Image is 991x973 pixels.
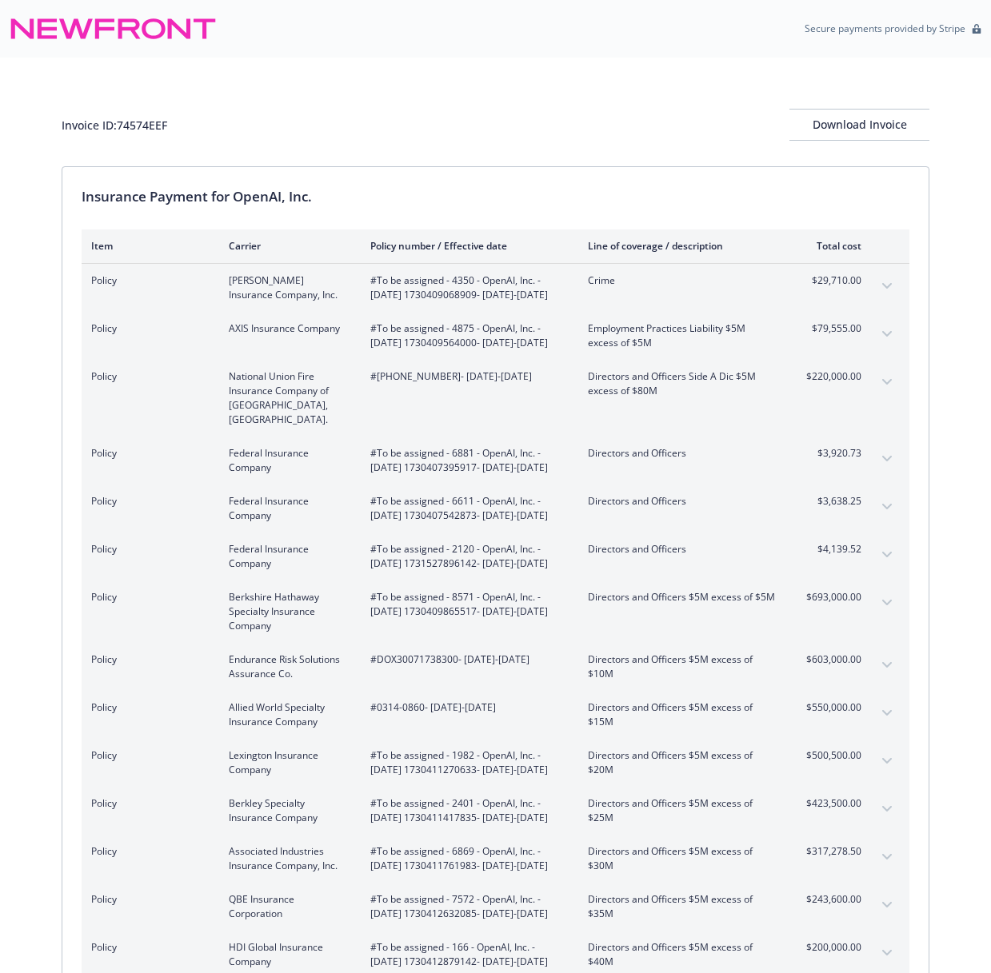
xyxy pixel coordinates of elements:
span: Crime [588,273,776,288]
span: Associated Industries Insurance Company, Inc. [229,844,345,873]
span: #To be assigned - 6869 - OpenAI, Inc. - [DATE] 1730411761983 - [DATE]-[DATE] [370,844,562,873]
span: AXIS Insurance Company [229,321,345,336]
span: Directors and Officers [588,494,776,508]
div: Carrier [229,239,345,253]
span: Employment Practices Liability $5M excess of $5M [588,321,776,350]
button: Download Invoice [789,109,929,141]
span: National Union Fire Insurance Company of [GEOGRAPHIC_DATA], [GEOGRAPHIC_DATA]. [229,369,345,427]
span: Policy [91,369,203,384]
span: $29,710.00 [801,273,861,288]
span: #To be assigned - 6611 - OpenAI, Inc. - [DATE] 1730407542873 - [DATE]-[DATE] [370,494,562,523]
span: Berkley Specialty Insurance Company [229,796,345,825]
div: PolicyBerkley Specialty Insurance Company#To be assigned - 2401 - OpenAI, Inc. - [DATE] 173041141... [82,787,909,835]
button: expand content [874,892,900,918]
span: Directors and Officers $5M excess of $25M [588,796,776,825]
span: Directors and Officers [588,446,776,461]
div: PolicyLexington Insurance Company#To be assigned - 1982 - OpenAI, Inc. - [DATE] 1730411270633- [D... [82,739,909,787]
span: #To be assigned - 4875 - OpenAI, Inc. - [DATE] 1730409564000 - [DATE]-[DATE] [370,321,562,350]
span: Directors and Officers $5M excess of $10M [588,652,776,681]
span: $220,000.00 [801,369,861,384]
span: Allied World Specialty Insurance Company [229,700,345,729]
span: Directors and Officers $5M excess of $20M [588,748,776,777]
span: Berkshire Hathaway Specialty Insurance Company [229,590,345,633]
span: $3,920.73 [801,446,861,461]
span: $243,600.00 [801,892,861,907]
span: Policy [91,446,203,461]
div: PolicyNational Union Fire Insurance Company of [GEOGRAPHIC_DATA], [GEOGRAPHIC_DATA].#[PHONE_NUMBE... [82,360,909,437]
span: $603,000.00 [801,652,861,667]
span: #To be assigned - 6881 - OpenAI, Inc. - [DATE] 1730407395917 - [DATE]-[DATE] [370,446,562,475]
span: Directors and Officers $5M excess of $15M [588,700,776,729]
span: #0314-0860 - [DATE]-[DATE] [370,700,562,715]
span: $550,000.00 [801,700,861,715]
span: Directors and Officers Side A Dic $5M excess of $80M [588,369,776,398]
span: #To be assigned - 7572 - OpenAI, Inc. - [DATE] 1730412632085 - [DATE]-[DATE] [370,892,562,921]
span: Directors and Officers [588,542,776,556]
span: Federal Insurance Company [229,494,345,523]
span: Policy [91,321,203,336]
span: #To be assigned - 8571 - OpenAI, Inc. - [DATE] 1730409865517 - [DATE]-[DATE] [370,590,562,619]
span: Policy [91,652,203,667]
span: Federal Insurance Company [229,542,345,571]
div: Line of coverage / description [588,239,776,253]
div: Policy[PERSON_NAME] Insurance Company, Inc.#To be assigned - 4350 - OpenAI, Inc. - [DATE] 1730409... [82,264,909,312]
span: $500,500.00 [801,748,861,763]
span: Endurance Risk Solutions Assurance Co. [229,652,345,681]
span: #DOX30071738300 - [DATE]-[DATE] [370,652,562,667]
div: PolicyQBE Insurance Corporation#To be assigned - 7572 - OpenAI, Inc. - [DATE] 1730412632085- [DAT... [82,883,909,931]
span: Policy [91,796,203,811]
span: #To be assigned - 166 - OpenAI, Inc. - [DATE] 1730412879142 - [DATE]-[DATE] [370,940,562,969]
span: $317,278.50 [801,844,861,859]
span: Policy [91,844,203,859]
span: [PERSON_NAME] Insurance Company, Inc. [229,273,345,302]
button: expand content [874,369,900,395]
span: Policy [91,273,203,288]
span: Policy [91,940,203,955]
span: Directors and Officers $5M excess of $35M [588,892,776,921]
span: QBE Insurance Corporation [229,892,345,921]
span: Lexington Insurance Company [229,748,345,777]
span: HDI Global Insurance Company [229,940,345,969]
span: Directors and Officers $5M excess of $5M [588,590,776,604]
div: Download Invoice [789,110,929,140]
button: expand content [874,940,900,966]
span: $200,000.00 [801,940,861,955]
span: Federal Insurance Company [229,446,345,475]
span: Policy [91,542,203,556]
button: expand content [874,700,900,726]
button: expand content [874,494,900,520]
span: Policy [91,590,203,604]
p: Secure payments provided by Stripe [805,22,965,35]
span: Directors and Officers $5M excess of $40M [588,940,776,969]
button: expand content [874,273,900,299]
span: #To be assigned - 4350 - OpenAI, Inc. - [DATE] 1730409068909 - [DATE]-[DATE] [370,273,562,302]
span: $3,638.25 [801,494,861,508]
button: expand content [874,446,900,472]
span: #To be assigned - 2120 - OpenAI, Inc. - [DATE] 1731527896142 - [DATE]-[DATE] [370,542,562,571]
button: expand content [874,590,900,616]
span: Directors and Officers $5M excess of $30M [588,844,776,873]
span: Policy [91,892,203,907]
div: Invoice ID: 74574EEF [62,117,167,134]
span: $4,139.52 [801,542,861,556]
div: Policy number / Effective date [370,239,562,253]
div: PolicyAllied World Specialty Insurance Company#0314-0860- [DATE]-[DATE]Directors and Officers $5M... [82,691,909,739]
div: PolicyAXIS Insurance Company#To be assigned - 4875 - OpenAI, Inc. - [DATE] 1730409564000- [DATE]-... [82,312,909,360]
div: PolicyFederal Insurance Company#To be assigned - 2120 - OpenAI, Inc. - [DATE] 1731527896142- [DAT... [82,532,909,580]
